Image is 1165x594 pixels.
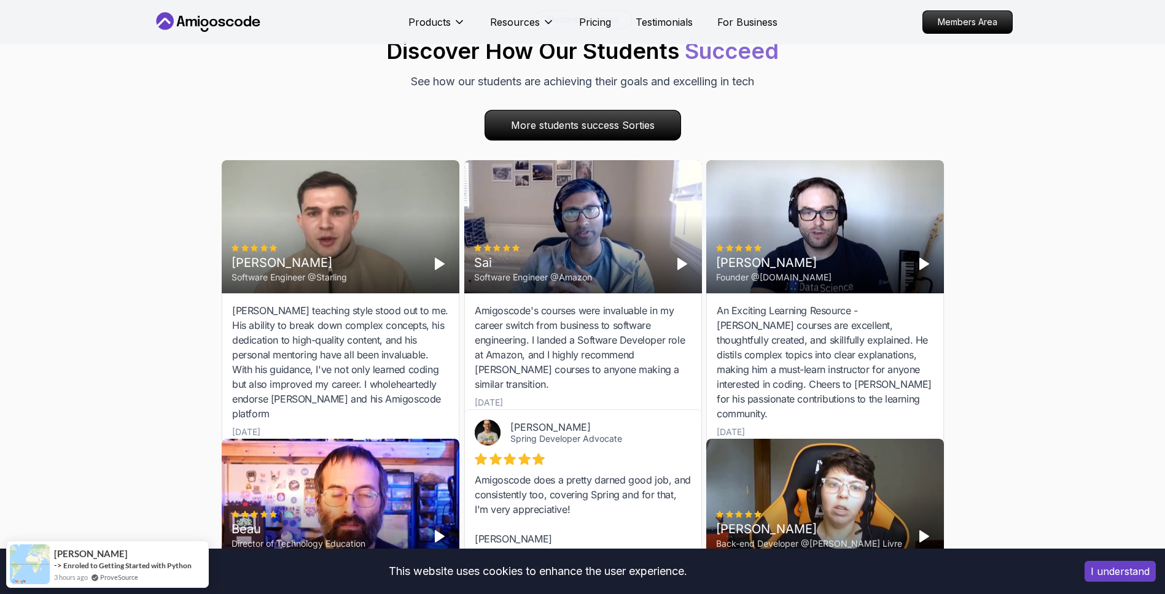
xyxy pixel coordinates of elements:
div: Amigoscode's courses were invaluable in my career switch from business to software engineering. I... [475,303,692,391]
button: Accept cookies [1085,561,1156,582]
p: Resources [490,15,540,29]
a: Testimonials [636,15,693,29]
p: Members Area [923,11,1012,33]
button: Play [672,254,692,274]
button: Play [429,254,449,274]
div: [DATE] [717,426,745,438]
div: Software Engineer @Starling [232,271,347,283]
div: [PERSON_NAME] [232,254,347,271]
div: This website uses cookies to enhance the user experience. [9,558,1066,585]
img: Josh Long avatar [475,420,501,445]
div: [PERSON_NAME] teaching style stood out to me. His ability to break down complex concepts, his ded... [232,303,449,421]
a: Enroled to Getting Started with Python [63,561,192,570]
div: [PERSON_NAME] [716,254,832,271]
div: [DATE] [232,426,260,438]
span: [PERSON_NAME] [54,549,128,559]
span: -> [54,560,62,570]
div: An Exciting Learning Resource - [PERSON_NAME] courses are excellent, thoughtfully created, and sk... [717,303,933,421]
div: [PERSON_NAME] [716,520,905,538]
button: Play [914,526,933,546]
a: ProveSource [100,572,138,582]
a: Spring Developer Advocate [510,433,622,444]
span: 3 hours ago [54,572,88,582]
button: Play [914,254,933,274]
div: Beau [232,520,420,538]
div: Sai [474,254,592,271]
div: [PERSON_NAME] [510,421,672,433]
div: Software Engineer @Amazon [474,271,592,283]
a: For Business [717,15,777,29]
p: Products [408,15,451,29]
div: Founder @[DOMAIN_NAME] [716,271,832,283]
button: Play [429,526,449,546]
a: [DOMAIN_NAME][URL] [475,547,675,574]
h2: Discover How Our Students [386,39,779,63]
div: Amigoscode does a pretty darned good job, and consistently too, covering Spring and for that, I'm... [475,472,692,576]
a: More students success Sorties [485,110,681,141]
a: Pricing [579,15,611,29]
div: Director of Technology Education @FreeCodeCamp [232,538,420,562]
div: Back-end Developer @[PERSON_NAME] Livre [GEOGRAPHIC_DATA] [716,538,905,562]
span: Succeed [685,37,779,64]
p: More students success Sorties [485,110,680,140]
p: See how our students are achieving their goals and excelling in tech [411,73,754,90]
a: Members Area [922,10,1013,34]
div: [DATE] [475,396,503,409]
img: provesource social proof notification image [10,544,50,584]
button: Resources [490,15,555,39]
button: Products [408,15,466,39]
